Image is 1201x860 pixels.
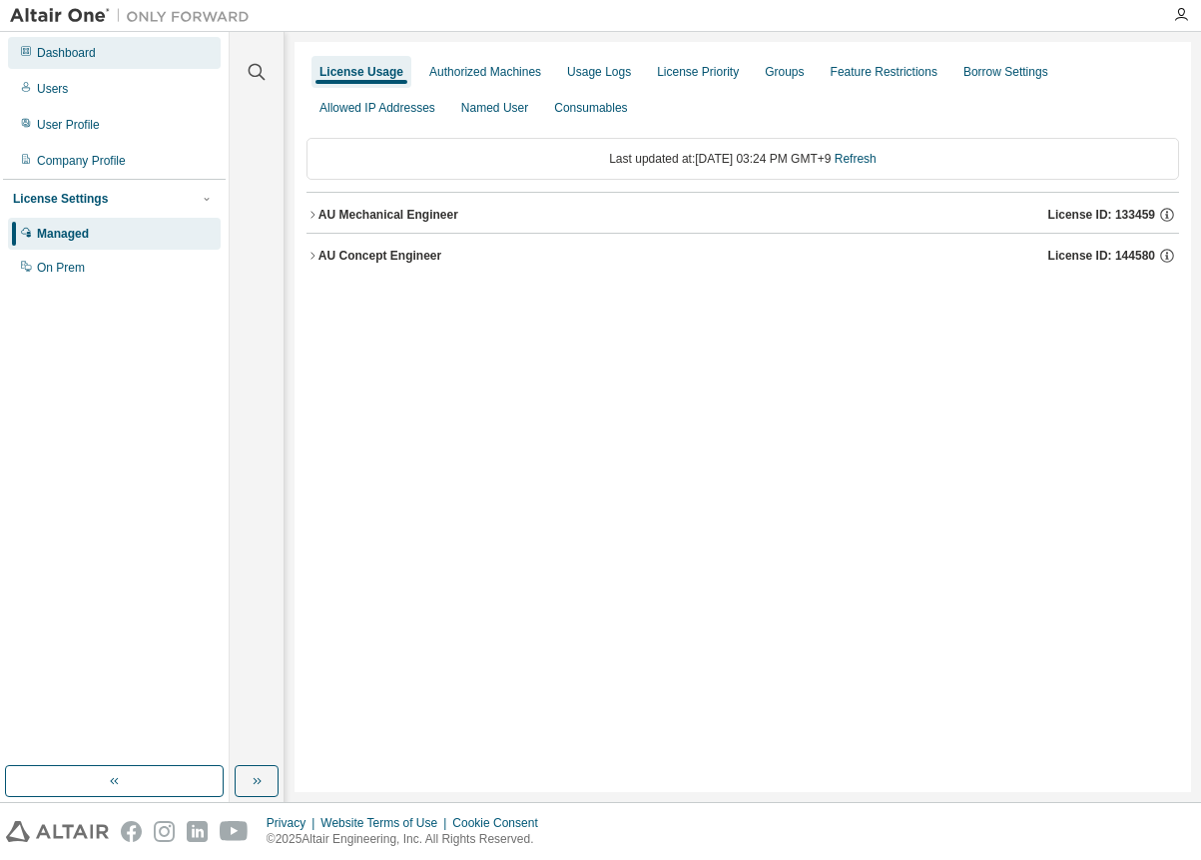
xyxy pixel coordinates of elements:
a: Refresh [835,152,877,166]
div: Allowed IP Addresses [319,100,435,116]
p: © 2025 Altair Engineering, Inc. All Rights Reserved. [267,831,550,848]
div: Dashboard [37,45,96,61]
div: AU Concept Engineer [318,248,441,264]
div: User Profile [37,117,100,133]
span: License ID: 144580 [1048,248,1155,264]
button: AU Mechanical EngineerLicense ID: 133459 [306,193,1179,237]
div: Website Terms of Use [320,815,452,831]
div: Groups [765,64,804,80]
div: Consumables [554,100,627,116]
div: Borrow Settings [963,64,1048,80]
div: Named User [461,100,528,116]
div: Usage Logs [567,64,631,80]
img: altair_logo.svg [6,821,109,842]
div: License Usage [319,64,403,80]
img: Altair One [10,6,260,26]
img: youtube.svg [220,821,249,842]
div: Managed [37,226,89,242]
div: Authorized Machines [429,64,541,80]
img: instagram.svg [154,821,175,842]
div: AU Mechanical Engineer [318,207,458,223]
img: facebook.svg [121,821,142,842]
div: Company Profile [37,153,126,169]
div: Privacy [267,815,320,831]
div: On Prem [37,260,85,276]
span: License ID: 133459 [1048,207,1155,223]
div: Feature Restrictions [831,64,937,80]
div: Last updated at: [DATE] 03:24 PM GMT+9 [306,138,1179,180]
button: AU Concept EngineerLicense ID: 144580 [306,234,1179,278]
div: Users [37,81,68,97]
div: License Settings [13,191,108,207]
img: linkedin.svg [187,821,208,842]
div: License Priority [657,64,739,80]
div: Cookie Consent [452,815,549,831]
